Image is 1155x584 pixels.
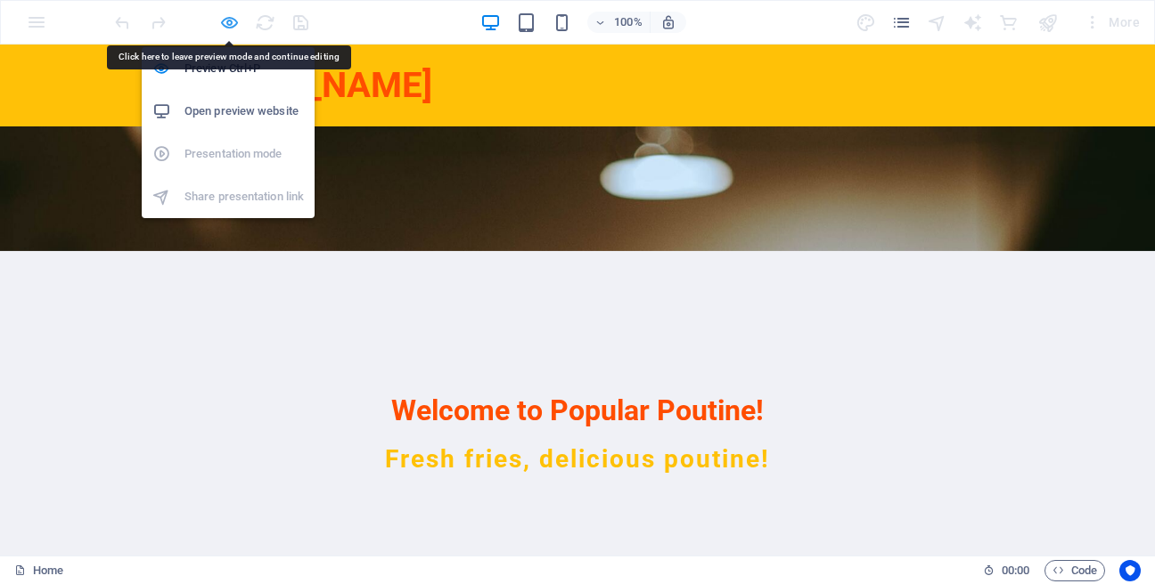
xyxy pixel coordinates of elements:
[184,58,304,79] h6: Preview Ctrl+P
[391,349,764,383] span: Welcome to Popular Poutine!
[385,400,770,429] span: Fresh fries, delicious poutine!
[983,560,1030,581] h6: Session time
[1014,564,1017,577] span: :
[1044,560,1105,581] button: Code
[1002,560,1029,581] span: 00 00
[1119,560,1141,581] button: Usercentrics
[1053,560,1097,581] span: Code
[587,12,651,33] button: 100%
[157,20,432,61] span: [DOMAIN_NAME]
[891,12,912,33] i: Pages (Ctrl+Alt+S)
[184,101,304,122] h6: Open preview website
[891,12,913,33] button: pages
[614,12,643,33] h6: 100%
[14,560,63,581] a: Click to cancel selection. Double-click to open Pages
